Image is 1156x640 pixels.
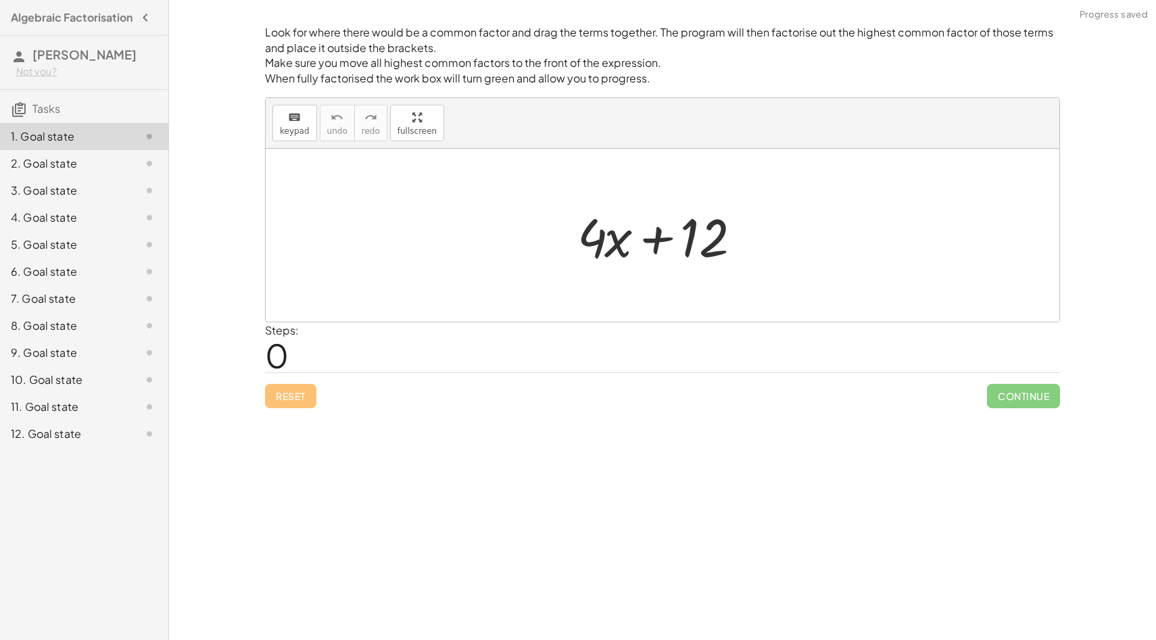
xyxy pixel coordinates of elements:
div: 5. Goal state [11,237,120,253]
p: Make sure you move all highest common factors to the front of the expression. [265,55,1060,71]
i: Task not started. [141,182,158,199]
i: redo [364,109,377,126]
i: Task not started. [141,210,158,226]
span: [PERSON_NAME] [32,47,137,62]
h4: Algebraic Factorisation [11,9,133,26]
label: Steps: [265,323,299,337]
i: Task not started. [141,399,158,415]
div: 11. Goal state [11,399,120,415]
i: Task not started. [141,128,158,145]
i: Task not started. [141,155,158,172]
div: 6. Goal state [11,264,120,280]
div: 2. Goal state [11,155,120,172]
span: fullscreen [398,126,437,136]
div: 8. Goal state [11,318,120,334]
button: undoundo [320,105,355,141]
span: Tasks [32,101,60,116]
i: Task not started. [141,264,158,280]
div: Not you? [16,65,158,78]
button: redoredo [354,105,387,141]
p: Look for where there would be a common factor and drag the terms together. The program will then ... [265,25,1060,55]
i: undo [331,109,343,126]
span: Progress saved [1080,8,1148,22]
i: Task not started. [141,426,158,442]
div: 3. Goal state [11,182,120,199]
i: Task not started. [141,237,158,253]
div: 9. Goal state [11,345,120,361]
p: When fully factorised the work box will turn green and allow you to progress. [265,71,1060,87]
div: 1. Goal state [11,128,120,145]
i: Task not started. [141,291,158,307]
span: undo [327,126,347,136]
i: keyboard [288,109,301,126]
div: 10. Goal state [11,372,120,388]
i: Task not started. [141,318,158,334]
span: keypad [280,126,310,136]
button: fullscreen [390,105,444,141]
div: 4. Goal state [11,210,120,226]
span: redo [362,126,380,136]
div: 12. Goal state [11,426,120,442]
i: Task not started. [141,372,158,388]
span: 0 [265,335,289,376]
div: 7. Goal state [11,291,120,307]
button: keyboardkeypad [272,105,317,141]
i: Task not started. [141,345,158,361]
